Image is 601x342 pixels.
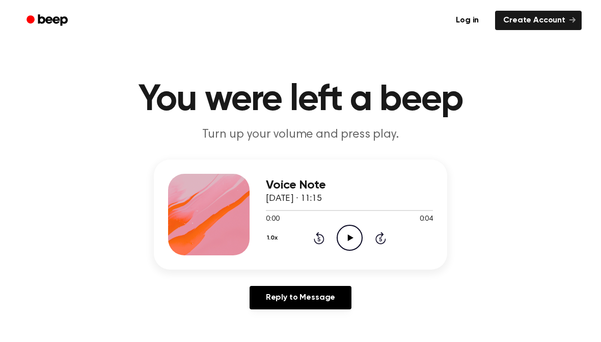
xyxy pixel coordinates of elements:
h3: Voice Note [266,178,433,192]
span: 0:00 [266,214,279,225]
p: Turn up your volume and press play. [105,126,496,143]
a: Reply to Message [250,286,351,309]
span: [DATE] · 11:15 [266,194,322,203]
a: Beep [19,11,77,31]
a: Create Account [495,11,582,30]
span: 0:04 [420,214,433,225]
a: Log in [446,9,489,32]
h1: You were left a beep [40,82,561,118]
button: 1.0x [266,229,281,247]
